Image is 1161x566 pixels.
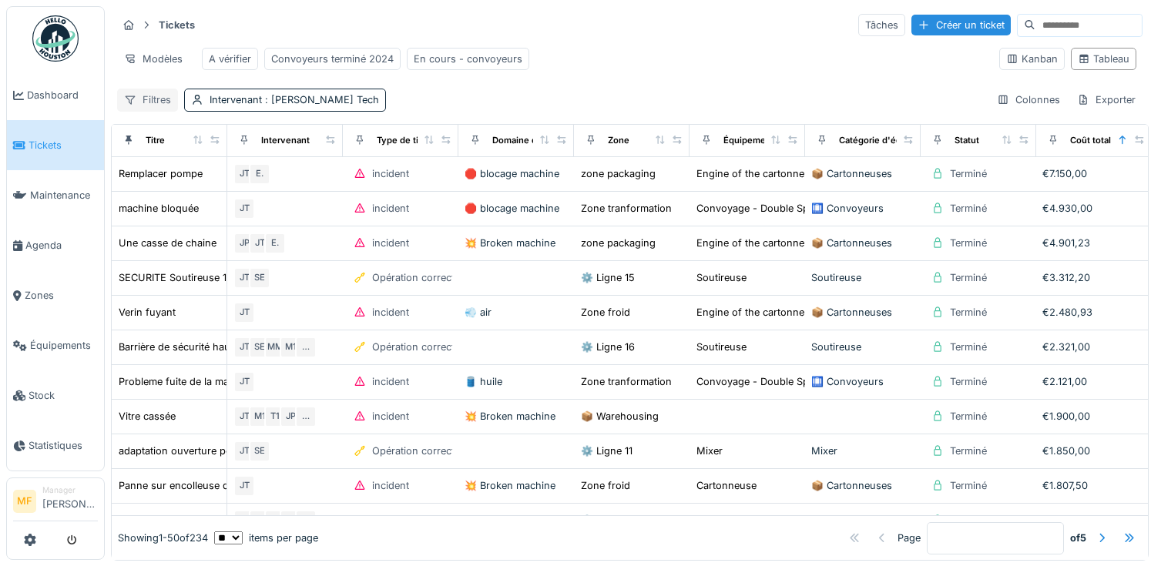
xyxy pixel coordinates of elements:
[372,409,409,424] div: incident
[1070,531,1086,545] strong: of 5
[25,238,98,253] span: Agenda
[696,236,821,250] div: Engine of the cartonneuse
[1042,201,1146,216] div: €4.930,00
[146,134,165,147] div: Titre
[955,134,979,147] div: Statut
[581,513,633,527] div: ⚙️ Ligne 11
[372,305,409,320] div: incident
[42,484,98,496] div: Manager
[465,374,568,389] div: 🛢️ huile
[1042,444,1146,458] div: €1.850,00
[696,478,757,493] div: Cartonneuse
[119,166,203,181] div: Remplacer pompe
[249,440,270,462] div: SE
[1042,409,1146,424] div: €1.900,00
[465,478,568,493] div: 💥 Broken machine
[233,475,255,497] div: JT
[262,94,379,105] span: : [PERSON_NAME] Tech
[1042,340,1146,354] div: €2.321,00
[377,134,437,147] div: Type de ticket
[280,510,301,531] div: T2
[32,15,79,62] img: Badge_color-CXgf-gQk.svg
[119,409,176,424] div: Vitre cassée
[581,270,635,285] div: ⚙️ Ligne 15
[1042,374,1146,389] div: €2.121,00
[811,444,914,458] div: Mixer
[119,305,176,320] div: Verin fuyant
[372,236,409,250] div: incident
[261,134,310,147] div: Intervenant
[465,166,568,181] div: 🛑 blocage machine
[233,198,255,219] div: JT
[1042,513,1146,527] div: €1.800,00
[27,88,98,102] span: Dashboard
[372,166,409,181] div: incident
[950,305,987,320] div: Terminé
[7,70,104,120] a: Dashboard
[372,340,468,354] div: Opération corrective
[119,236,216,250] div: Une casse de chaine
[209,52,251,66] div: A vérifier
[264,233,286,254] div: E.
[119,340,324,354] div: Barrière de sécurité haut soutireuse ligne 16
[858,14,905,36] div: Tâches
[233,302,255,323] div: JT
[249,267,270,289] div: SE
[280,406,301,427] div: JP
[581,374,672,389] div: Zone tranformation
[249,233,270,254] div: JT
[1042,305,1146,320] div: €2.480,93
[372,513,461,527] div: Niveau article bas !
[29,138,98,152] span: Tickets
[372,444,468,458] div: Opération corrective
[581,305,630,320] div: Zone froid
[950,409,987,424] div: Terminé
[696,340,747,354] div: Soutireuse
[7,120,104,170] a: Tickets
[233,233,255,254] div: JP
[210,92,379,107] div: Intervenant
[29,438,98,453] span: Statistiques
[119,201,199,216] div: machine bloquée
[119,270,331,285] div: SECURITE Soutireuse 15 : chaine de transfert
[295,510,317,531] div: …
[117,89,178,111] div: Filtres
[42,484,98,517] li: [PERSON_NAME]
[811,374,914,389] div: 🛄 Convoyeurs
[811,166,914,181] div: 📦 Cartonneuses
[898,531,921,545] div: Page
[581,409,659,424] div: 📦 Warehousing
[30,188,98,203] span: Maintenance
[465,305,568,320] div: 💨 air
[696,305,821,320] div: Engine of the cartonneuse
[372,201,409,216] div: incident
[117,48,190,70] div: Modèles
[950,236,987,250] div: Terminé
[414,52,522,66] div: En cours - convoyeurs
[280,337,301,358] div: M1
[233,163,255,185] div: JT
[950,340,987,354] div: Terminé
[119,513,216,527] div: Etiqu 11: niveau table
[7,220,104,270] a: Agenda
[950,270,987,285] div: Terminé
[950,444,987,458] div: Terminé
[581,166,656,181] div: zone packaging
[1042,166,1146,181] div: €7.150,00
[696,374,834,389] div: Convoyage - Double Spirales
[264,510,286,531] div: T2
[723,134,774,147] div: Équipement
[465,409,568,424] div: 💥 Broken machine
[13,484,98,521] a: MF Manager[PERSON_NAME]
[1078,52,1129,66] div: Tableau
[696,270,747,285] div: Soutireuse
[950,513,987,527] div: Terminé
[696,201,834,216] div: Convoyage - Double Spirales
[1006,52,1058,66] div: Kanban
[811,340,914,354] div: Soutireuse
[950,201,987,216] div: Terminé
[214,531,318,545] div: items per page
[1070,89,1143,111] div: Exporter
[990,89,1067,111] div: Colonnes
[696,166,821,181] div: Engine of the cartonneuse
